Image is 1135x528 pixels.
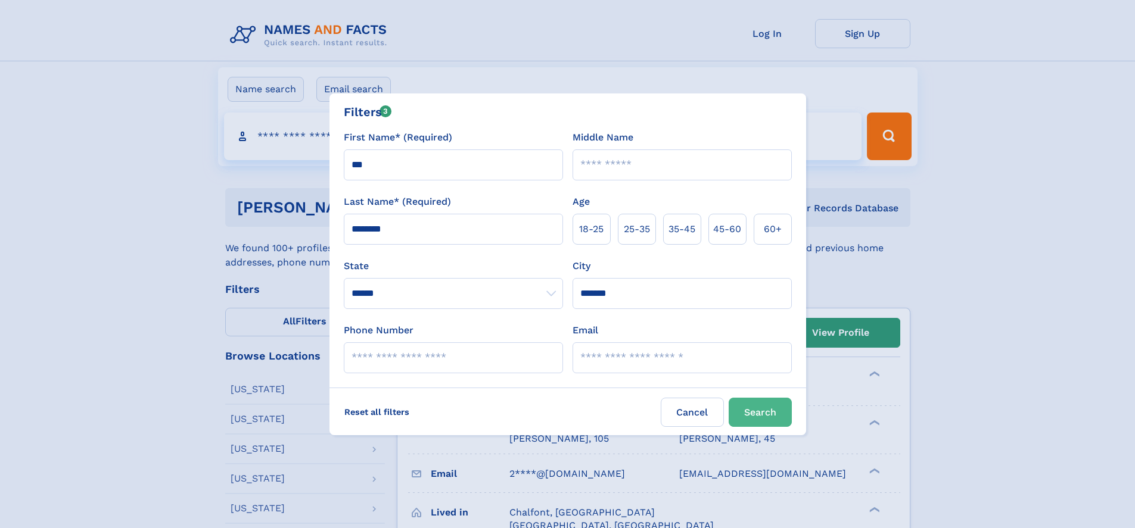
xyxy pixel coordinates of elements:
span: 18‑25 [579,222,604,236]
label: Cancel [661,398,724,427]
label: State [344,259,563,273]
div: Filters [344,103,392,121]
span: 35‑45 [668,222,695,236]
label: Email [573,323,598,338]
span: 45‑60 [713,222,741,236]
span: 25‑35 [624,222,650,236]
label: Age [573,195,590,209]
button: Search [729,398,792,427]
label: Reset all filters [337,398,417,426]
span: 60+ [764,222,782,236]
label: City [573,259,590,273]
label: Last Name* (Required) [344,195,451,209]
label: First Name* (Required) [344,130,452,145]
label: Middle Name [573,130,633,145]
label: Phone Number [344,323,413,338]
